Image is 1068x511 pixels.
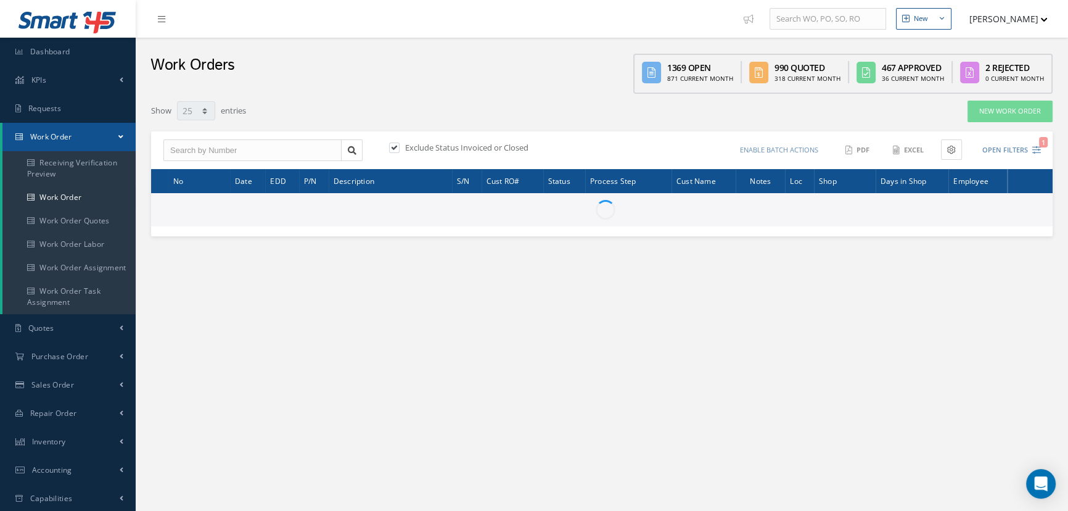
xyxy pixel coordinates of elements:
span: Purchase Order [31,351,88,362]
div: Open Intercom Messenger [1026,469,1056,499]
a: Work Order [2,186,136,209]
button: Open Filters1 [971,140,1041,160]
span: P/N [304,175,317,186]
button: Excel [887,139,932,161]
a: New Work Order [967,101,1053,122]
button: Enable batch actions [728,139,830,161]
span: Sales Order [31,380,74,390]
div: 467 Approved [882,61,944,74]
label: Show [151,100,171,117]
span: Days in Shop [881,175,926,186]
div: New [914,14,928,24]
span: Cust Name [676,175,716,186]
span: Shop [819,175,837,186]
div: 0 Current Month [985,74,1044,83]
span: Notes [750,175,771,186]
a: Work Order Task Assignment [2,280,136,314]
a: Work Order Labor [2,233,136,256]
label: entries [221,100,246,117]
span: S/N [457,175,470,186]
input: Search by Number [163,139,342,162]
a: Receiving Verification Preview [2,151,136,186]
h2: Work Orders [150,56,235,75]
span: EDD [270,175,286,186]
span: Process Step [590,175,636,186]
span: KPIs [31,75,46,85]
input: Search WO, PO, SO, RO [770,8,886,30]
span: Requests [28,103,61,114]
div: 2 Rejected [985,61,1044,74]
span: Work Order [30,131,72,142]
a: Work Order Assignment [2,256,136,280]
span: Inventory [32,436,66,447]
span: Date [235,175,252,186]
button: [PERSON_NAME] [958,7,1048,31]
span: Quotes [28,323,54,333]
span: Repair Order [30,408,77,418]
span: Accounting [32,465,72,475]
span: Description [334,175,374,186]
button: New [896,8,951,30]
span: 1 [1039,137,1048,147]
div: 871 Current Month [667,74,733,83]
label: Exclude Status Invoiced or Closed [402,142,528,153]
span: Cust RO# [487,175,520,186]
span: Loc [790,175,802,186]
div: 318 Current Month [774,74,840,83]
span: Status [548,175,570,186]
span: No [173,175,183,186]
a: Work Order [2,123,136,151]
div: 36 Current Month [882,74,944,83]
span: Capabilities [30,493,73,504]
span: Employee [953,175,988,186]
div: 990 Quoted [774,61,840,74]
button: PDF [839,139,877,161]
div: 1369 Open [667,61,733,74]
a: Work Order Quotes [2,209,136,233]
span: Dashboard [30,46,70,57]
div: Exclude Status Invoiced or Closed [387,142,602,156]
